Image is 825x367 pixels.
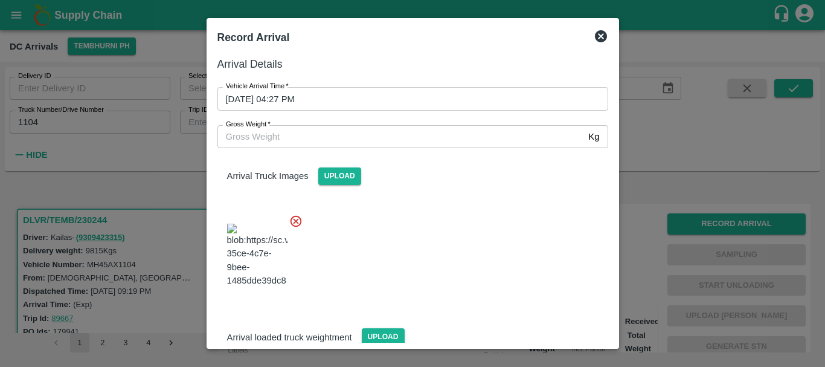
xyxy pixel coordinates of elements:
[217,87,600,110] input: Choose date, selected date is Oct 8, 2025
[227,331,352,344] p: Arrival loaded truck weightment
[226,82,289,91] label: Vehicle Arrival Time
[318,167,361,185] span: Upload
[227,169,309,183] p: Arrival Truck Images
[217,56,608,73] h6: Arrival Details
[226,120,271,129] label: Gross Weight
[217,125,584,148] input: Gross Weight
[588,130,599,143] p: Kg
[217,31,290,44] b: Record Arrival
[227,224,287,287] img: blob:https://sc.vegrow.in/22182cc1-35ce-4c7e-9bee-1485dde39dc8
[362,328,405,346] span: Upload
